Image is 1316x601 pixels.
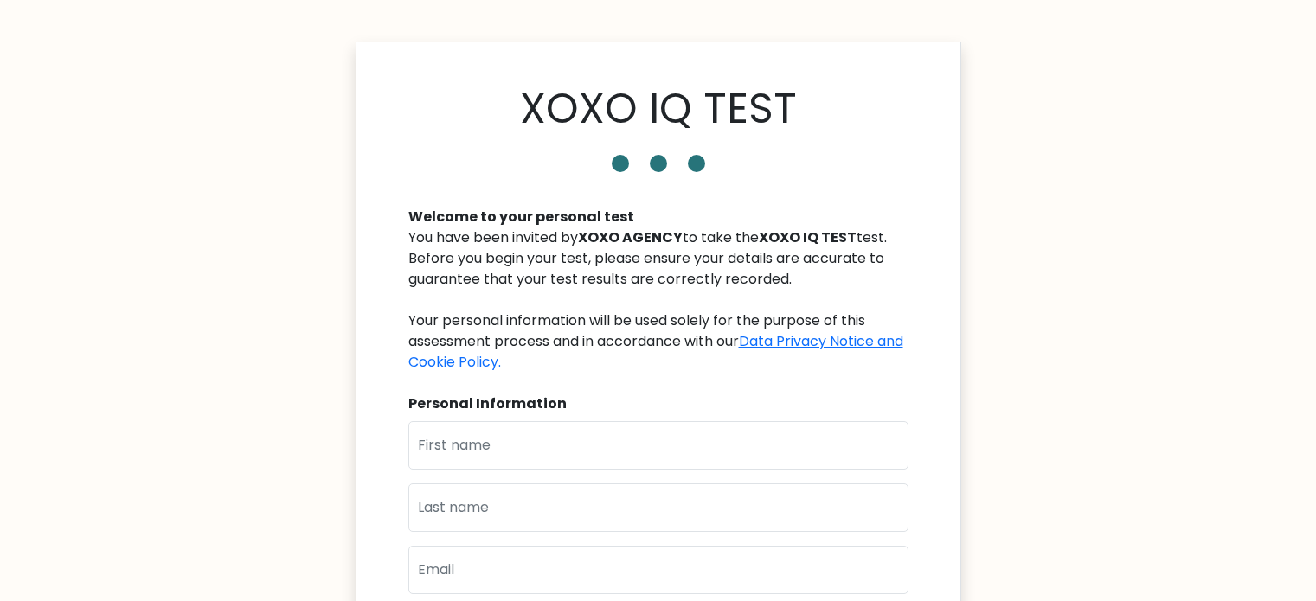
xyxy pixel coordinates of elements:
a: Data Privacy Notice and Cookie Policy. [408,331,903,372]
input: Last name [408,483,908,532]
div: Personal Information [408,393,908,414]
b: XOXO AGENCY [578,227,683,247]
input: First name [408,421,908,470]
input: Email [408,546,908,594]
div: Welcome to your personal test [408,207,908,227]
b: XOXO IQ TEST [759,227,857,247]
div: You have been invited by to take the test. Before you begin your test, please ensure your details... [408,227,908,373]
h1: XOXO IQ TEST [520,84,797,134]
